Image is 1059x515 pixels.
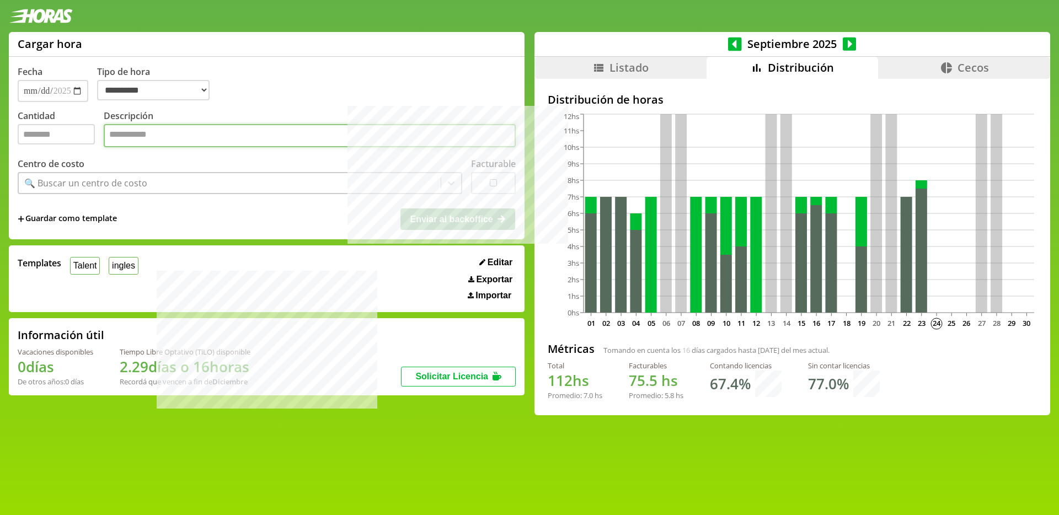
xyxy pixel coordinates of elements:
[564,142,579,152] tspan: 10hs
[476,275,512,285] span: Exportar
[782,318,790,328] text: 14
[18,213,24,225] span: +
[723,318,730,328] text: 10
[18,66,42,78] label: Fecha
[548,371,602,390] h1: hs
[858,318,865,328] text: 19
[993,318,1001,328] text: 28
[632,318,640,328] text: 04
[548,92,1037,107] h2: Distribución de horas
[18,110,104,150] label: Cantidad
[18,36,82,51] h1: Cargar hora
[1008,318,1015,328] text: 29
[767,318,775,328] text: 13
[401,367,516,387] button: Solicitar Licencia
[18,347,93,357] div: Vacaciones disponibles
[629,371,657,390] span: 75.5
[710,374,751,394] h1: 67.4 %
[887,318,895,328] text: 21
[18,124,95,144] input: Cantidad
[568,208,579,218] tspan: 6hs
[548,341,595,356] h2: Métricas
[584,390,593,400] span: 7.0
[602,318,610,328] text: 02
[212,377,248,387] b: Diciembre
[18,328,104,342] h2: Información útil
[18,213,117,225] span: +Guardar como template
[808,361,880,371] div: Sin contar licencias
[104,110,516,150] label: Descripción
[742,36,843,51] span: Septiembre 2025
[568,291,579,301] tspan: 1hs
[120,347,250,357] div: Tiempo Libre Optativo (TiLO) disponible
[977,318,985,328] text: 27
[707,318,715,328] text: 09
[629,361,683,371] div: Facturables
[18,377,93,387] div: De otros años: 0 días
[548,361,602,371] div: Total
[677,318,685,328] text: 07
[24,177,147,189] div: 🔍 Buscar un centro de costo
[798,318,805,328] text: 15
[958,60,989,75] span: Cecos
[568,275,579,285] tspan: 2hs
[933,318,941,328] text: 24
[18,257,61,269] span: Templates
[568,258,579,268] tspan: 3hs
[415,372,488,381] span: Solicitar Licencia
[18,158,84,170] label: Centro de costo
[471,158,516,170] label: Facturable
[568,242,579,251] tspan: 4hs
[629,371,683,390] h1: hs
[476,257,516,268] button: Editar
[568,175,579,185] tspan: 8hs
[962,318,970,328] text: 26
[568,308,579,318] tspan: 0hs
[682,345,690,355] span: 16
[948,318,955,328] text: 25
[812,318,820,328] text: 16
[737,318,745,328] text: 11
[692,318,700,328] text: 08
[902,318,910,328] text: 22
[568,225,579,235] tspan: 5hs
[662,318,670,328] text: 06
[665,390,674,400] span: 5.8
[18,357,93,377] h1: 0 días
[97,66,218,102] label: Tipo de hora
[475,291,511,301] span: Importar
[617,318,625,328] text: 03
[629,390,683,400] div: Promedio: hs
[710,361,782,371] div: Contando licencias
[842,318,850,328] text: 18
[587,318,595,328] text: 01
[609,60,649,75] span: Listado
[873,318,880,328] text: 20
[808,374,849,394] h1: 77.0 %
[548,390,602,400] div: Promedio: hs
[568,192,579,202] tspan: 7hs
[1023,318,1030,328] text: 30
[768,60,834,75] span: Distribución
[564,111,579,121] tspan: 12hs
[752,318,760,328] text: 12
[109,257,138,274] button: ingles
[564,126,579,136] tspan: 11hs
[9,9,73,23] img: logotipo
[97,80,210,100] select: Tipo de hora
[120,357,250,377] h1: 2.29 días o 16 horas
[548,371,573,390] span: 112
[568,159,579,169] tspan: 9hs
[647,318,655,328] text: 05
[465,274,516,285] button: Exportar
[120,377,250,387] div: Recordá que vencen a fin de
[104,124,516,147] textarea: Descripción
[918,318,926,328] text: 23
[827,318,835,328] text: 17
[488,257,512,267] span: Editar
[70,257,100,274] button: Talent
[603,345,830,355] span: Tomando en cuenta los días cargados hasta [DATE] del mes actual.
